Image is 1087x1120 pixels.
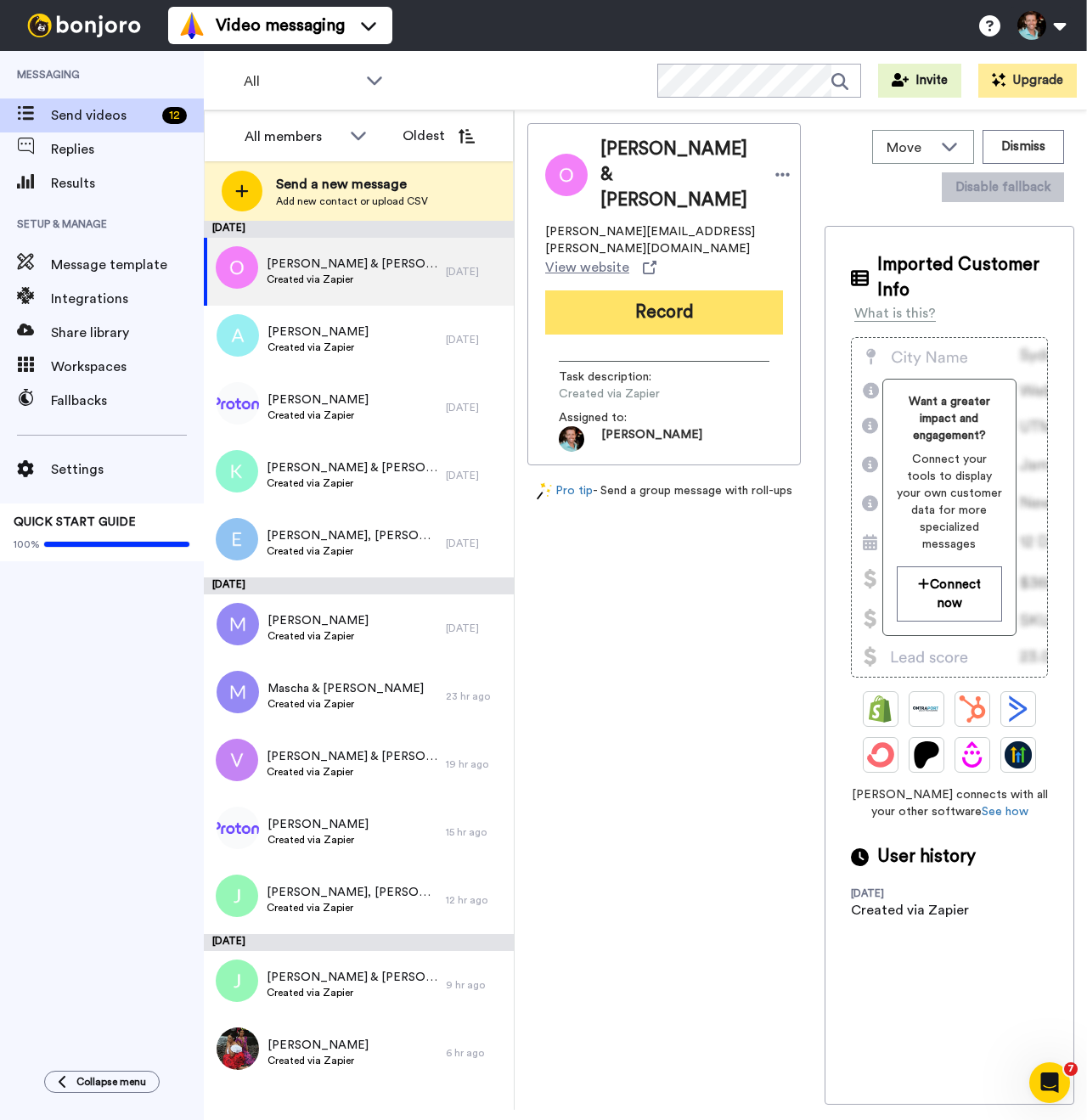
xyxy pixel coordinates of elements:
[268,833,369,847] span: Created via Zapier
[559,369,678,386] span: Task description :
[959,741,986,768] img: Drip
[267,884,437,901] span: [PERSON_NAME], [PERSON_NAME]
[446,689,505,703] div: 23 hr ago
[162,107,187,124] div: 12
[982,806,1028,818] a: See how
[851,886,961,900] div: [DATE]
[559,426,584,452] img: 4053199d-47a1-4672-9143-02c436ae7db4-1726044582.jpg
[268,408,369,422] span: Created via Zapier
[204,221,514,238] div: [DATE]
[867,741,894,768] img: ConvertKit
[854,303,936,324] div: What is this?
[216,960,258,1002] img: j.png
[446,469,505,482] div: [DATE]
[851,786,1048,820] span: [PERSON_NAME] connects with all your other software
[446,893,505,907] div: 12 hr ago
[76,1075,146,1089] span: Collapse menu
[217,603,259,645] img: m.png
[446,265,505,279] div: [DATE]
[268,816,369,833] span: [PERSON_NAME]
[268,697,424,711] span: Created via Zapier
[913,695,940,723] img: Ontraport
[851,900,969,920] div: Created via Zapier
[897,451,1002,553] span: Connect your tools to display your own customer data for more specialized messages
[527,482,801,500] div: - Send a group message with roll-ups
[216,739,258,781] img: v.png
[446,401,505,414] div: [DATE]
[276,194,428,208] span: Add new contact or upload CSV
[267,969,437,986] span: [PERSON_NAME] & [PERSON_NAME]
[268,391,369,408] span: [PERSON_NAME]
[268,1037,369,1054] span: [PERSON_NAME]
[51,323,204,343] span: Share library
[51,173,204,194] span: Results
[913,741,940,768] img: Patreon
[14,516,136,528] span: QUICK START GUIDE
[867,695,894,723] img: Shopify
[1064,1062,1078,1076] span: 7
[545,257,629,278] span: View website
[217,807,259,849] img: adc196f1-185e-4395-8470-1dc16ee30e07.png
[204,577,514,594] div: [DATE]
[887,138,932,158] span: Move
[978,64,1077,98] button: Upgrade
[268,680,424,697] span: Mascha & [PERSON_NAME]
[446,978,505,992] div: 9 hr ago
[267,459,437,476] span: [PERSON_NAME] & [PERSON_NAME]
[267,544,437,558] span: Created via Zapier
[51,391,204,411] span: Fallbacks
[51,459,204,480] span: Settings
[390,119,487,153] button: Oldest
[245,127,341,147] div: All members
[446,1046,505,1060] div: 6 hr ago
[51,255,204,275] span: Message template
[20,14,148,37] img: bj-logo-header-white.svg
[268,1054,369,1067] span: Created via Zapier
[942,172,1064,202] button: Disable fallback
[959,695,986,723] img: Hubspot
[983,130,1064,164] button: Dismiss
[537,482,593,500] a: Pro tip
[217,382,259,425] img: 3c4b123d-f59f-4850-aef1-4a8f63d62111.png
[51,105,155,126] span: Send videos
[217,671,259,713] img: m.png
[267,476,437,490] span: Created via Zapier
[178,12,206,39] img: vm-color.svg
[545,257,656,278] a: View website
[267,901,437,915] span: Created via Zapier
[216,450,258,492] img: k.png
[276,174,428,194] span: Send a new message
[216,518,258,560] img: e.png
[216,246,258,289] img: o.png
[897,393,1002,444] span: Want a greater impact and engagement?
[217,1027,259,1070] img: 189fce07-cdc1-4723-be82-54ae64f44100.jpg
[446,825,505,839] div: 15 hr ago
[1029,1062,1070,1103] iframe: Intercom live chat
[545,223,783,257] span: [PERSON_NAME][EMAIL_ADDRESS][PERSON_NAME][DOMAIN_NAME]
[204,934,514,951] div: [DATE]
[1005,695,1032,723] img: ActiveCampaign
[267,273,437,286] span: Created via Zapier
[897,566,1002,622] a: Connect now
[44,1071,160,1093] button: Collapse menu
[268,341,369,354] span: Created via Zapier
[14,537,40,551] span: 100%
[559,386,720,402] span: Created via Zapier
[877,844,976,870] span: User history
[601,426,702,452] span: [PERSON_NAME]
[216,875,258,917] img: j.png
[878,64,961,98] button: Invite
[559,409,678,426] span: Assigned to:
[1005,741,1032,768] img: GoHighLevel
[877,252,1048,303] span: Imported Customer Info
[51,139,204,160] span: Replies
[545,154,588,196] img: Image of Olga Jusino & Jaime Carrero
[244,71,358,92] span: All
[267,748,437,765] span: [PERSON_NAME] & [PERSON_NAME]
[446,757,505,771] div: 19 hr ago
[446,333,505,346] div: [DATE]
[268,629,369,643] span: Created via Zapier
[217,314,259,357] img: a.png
[446,622,505,635] div: [DATE]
